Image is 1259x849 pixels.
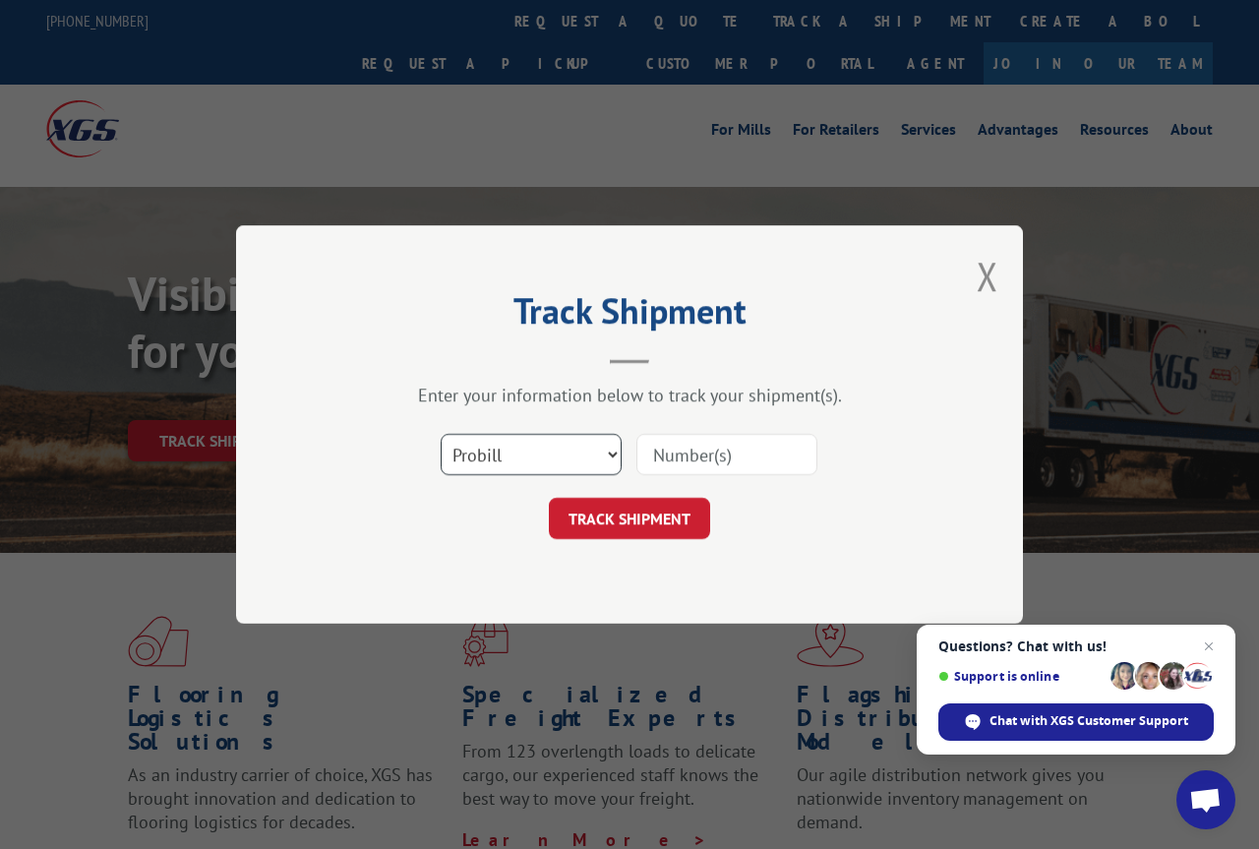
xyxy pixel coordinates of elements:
[977,250,998,302] button: Close modal
[938,638,1214,654] span: Questions? Chat with us!
[1176,770,1235,829] div: Open chat
[636,434,817,475] input: Number(s)
[334,297,925,334] h2: Track Shipment
[989,712,1188,730] span: Chat with XGS Customer Support
[549,498,710,539] button: TRACK SHIPMENT
[1197,635,1221,658] span: Close chat
[938,669,1104,684] span: Support is online
[938,703,1214,741] div: Chat with XGS Customer Support
[334,384,925,406] div: Enter your information below to track your shipment(s).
